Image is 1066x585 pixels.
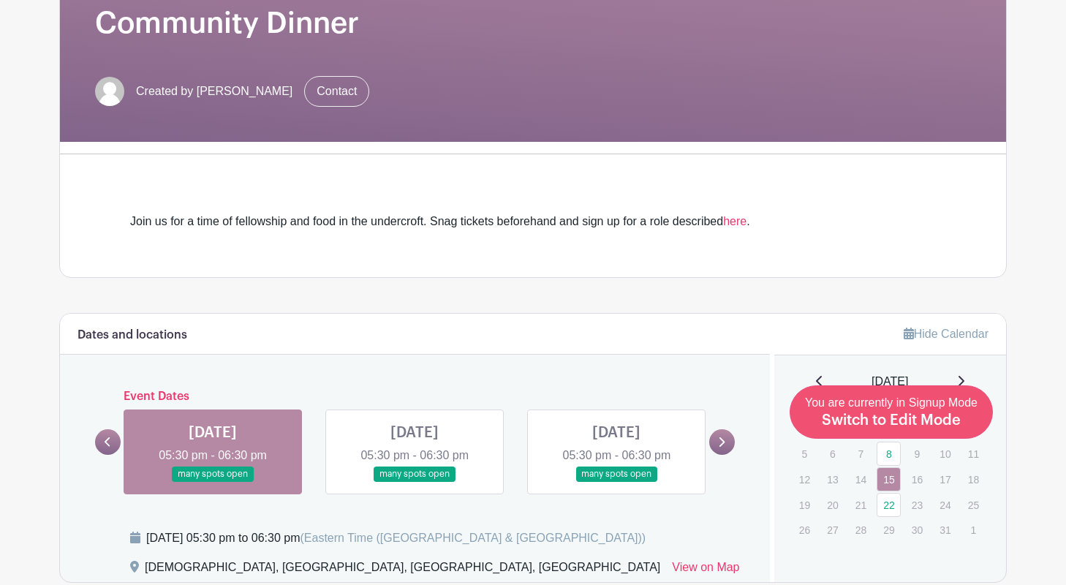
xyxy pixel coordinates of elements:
[820,468,844,491] p: 13
[790,385,993,439] a: You are currently in Signup Mode Switch to Edit Mode
[136,83,292,100] span: Created by [PERSON_NAME]
[304,76,369,107] a: Contact
[905,442,929,465] p: 9
[793,442,817,465] p: 5
[961,494,986,516] p: 25
[905,518,929,541] p: 30
[130,213,936,230] div: Join us for a time of fellowship and food in the undercroft. Snag tickets beforehand and sign up ...
[905,494,929,516] p: 23
[820,494,844,516] p: 20
[95,6,971,41] h1: Community Dinner
[961,518,986,541] p: 1
[933,494,957,516] p: 24
[933,468,957,491] p: 17
[961,442,986,465] p: 11
[872,373,908,390] span: [DATE]
[146,529,646,547] div: [DATE] 05:30 pm to 06:30 pm
[793,468,817,491] p: 12
[822,413,961,428] span: Switch to Edit Mode
[849,494,873,516] p: 21
[95,77,124,106] img: default-ce2991bfa6775e67f084385cd625a349d9dcbb7a52a09fb2fda1e96e2d18dcdb.png
[933,518,957,541] p: 31
[145,559,660,582] div: [DEMOGRAPHIC_DATA], [GEOGRAPHIC_DATA], [GEOGRAPHIC_DATA], [GEOGRAPHIC_DATA]
[961,468,986,491] p: 18
[793,494,817,516] p: 19
[877,518,901,541] p: 29
[723,215,746,227] a: here
[933,442,957,465] p: 10
[849,518,873,541] p: 28
[78,328,187,342] h6: Dates and locations
[849,442,873,465] p: 7
[805,396,978,427] span: You are currently in Signup Mode
[877,493,901,517] a: 22
[300,532,646,544] span: (Eastern Time ([GEOGRAPHIC_DATA] & [GEOGRAPHIC_DATA]))
[877,467,901,491] a: 15
[904,328,988,340] a: Hide Calendar
[849,468,873,491] p: 14
[905,468,929,491] p: 16
[121,390,709,404] h6: Event Dates
[877,442,901,466] a: 8
[820,442,844,465] p: 6
[672,559,739,582] a: View on Map
[793,518,817,541] p: 26
[820,518,844,541] p: 27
